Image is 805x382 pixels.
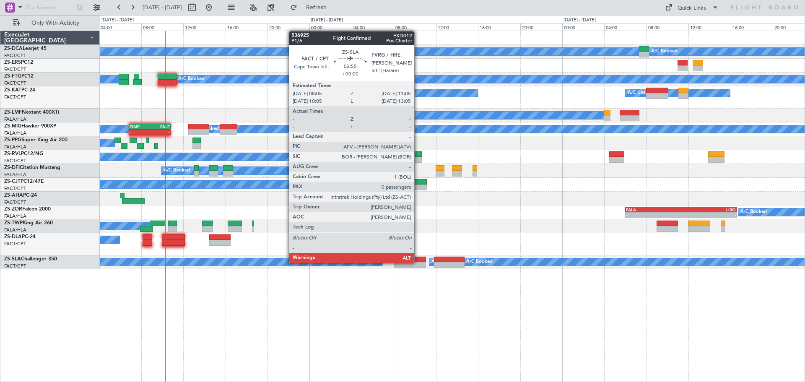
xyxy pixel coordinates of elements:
[4,165,20,170] span: ZS-DFI
[4,110,59,115] a: ZS-LMFNextant 400XTi
[226,23,267,31] div: 16:00
[4,185,26,192] a: FACT/CPT
[647,23,688,31] div: 08:00
[143,4,182,11] span: [DATE] - [DATE]
[4,165,60,170] a: ZS-DFICitation Mustang
[311,17,343,24] div: [DATE] - [DATE]
[183,23,225,31] div: 12:00
[681,207,736,212] div: LIRQ
[4,213,26,219] a: FALA/HLA
[150,124,170,129] div: FALE
[150,130,170,135] div: -
[309,23,351,31] div: 00:00
[4,234,22,239] span: ZS-DLA
[661,1,723,14] button: Quick Links
[4,46,47,51] a: ZS-DCALearjet 45
[9,16,91,30] button: Only With Activity
[4,234,36,239] a: ZS-DLAPC-24
[478,23,520,31] div: 16:00
[4,124,21,129] span: ZS-MIG
[4,221,53,226] a: ZS-TWPKing Air 260
[394,23,436,31] div: 08:00
[4,144,26,150] a: FALA/HLA
[4,151,43,156] a: ZS-RVLPC12/NG
[651,45,678,58] div: A/C Booked
[4,199,26,205] a: FACT/CPT
[4,207,51,212] a: ZS-ZORFalcon 2000
[178,73,205,86] div: A/C Booked
[4,158,26,164] a: FACT/CPT
[4,130,26,136] a: FALA/HLA
[678,4,706,13] div: Quick Links
[130,124,150,129] div: FIMP
[520,23,562,31] div: 20:00
[4,257,57,262] a: ZS-SLAChallenger 350
[267,23,309,31] div: 20:00
[604,23,646,31] div: 04:00
[4,193,37,198] a: ZS-AHAPC-24
[731,23,773,31] div: 16:00
[4,221,23,226] span: ZS-TWP
[375,87,410,99] div: A/C Unavailable
[286,1,337,14] button: Refresh
[352,23,394,31] div: 04:00
[4,172,26,178] a: FALA/HLA
[628,87,662,99] div: A/C Unavailable
[4,88,35,93] a: ZS-KATPC-24
[4,179,21,184] span: ZS-CJT
[681,213,736,218] div: -
[4,66,26,73] a: FACT/CPT
[99,23,141,31] div: 04:00
[4,151,21,156] span: ZS-RVL
[563,17,596,24] div: [DATE] - [DATE]
[4,74,21,79] span: ZS-FTG
[4,241,26,247] a: FACT/CPT
[4,257,21,262] span: ZS-SLA
[4,60,21,65] span: ZS-ERS
[466,256,493,268] div: A/C Booked
[626,207,681,212] div: FALA
[4,227,26,233] a: FALA/HLA
[4,110,22,115] span: ZS-LMF
[130,130,150,135] div: -
[4,46,23,51] span: ZS-DCA
[4,116,26,122] a: FALA/HLA
[4,94,26,100] a: FACT/CPT
[436,23,478,31] div: 12:00
[4,207,22,212] span: ZS-ZOR
[4,124,56,129] a: ZS-MIGHawker 900XP
[740,206,767,218] div: A/C Booked
[388,109,414,122] div: A/C Booked
[562,23,604,31] div: 00:00
[299,5,334,10] span: Refresh
[26,1,74,14] input: Trip Number
[688,23,730,31] div: 12:00
[4,263,26,269] a: FACT/CPT
[4,138,68,143] a: ZS-PPGSuper King Air 200
[4,52,26,59] a: FACT/CPT
[4,179,44,184] a: ZS-CJTPC12/47E
[22,20,88,26] span: Only With Activity
[4,60,33,65] a: ZS-ERSPC12
[101,17,134,24] div: [DATE] - [DATE]
[4,88,21,93] span: ZS-KAT
[431,256,458,268] div: A/C Booked
[164,164,190,177] div: A/C Booked
[4,138,21,143] span: ZS-PPG
[141,23,183,31] div: 08:00
[4,193,23,198] span: ZS-AHA
[4,80,26,86] a: FACT/CPT
[626,213,681,218] div: -
[4,74,34,79] a: ZS-FTGPC12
